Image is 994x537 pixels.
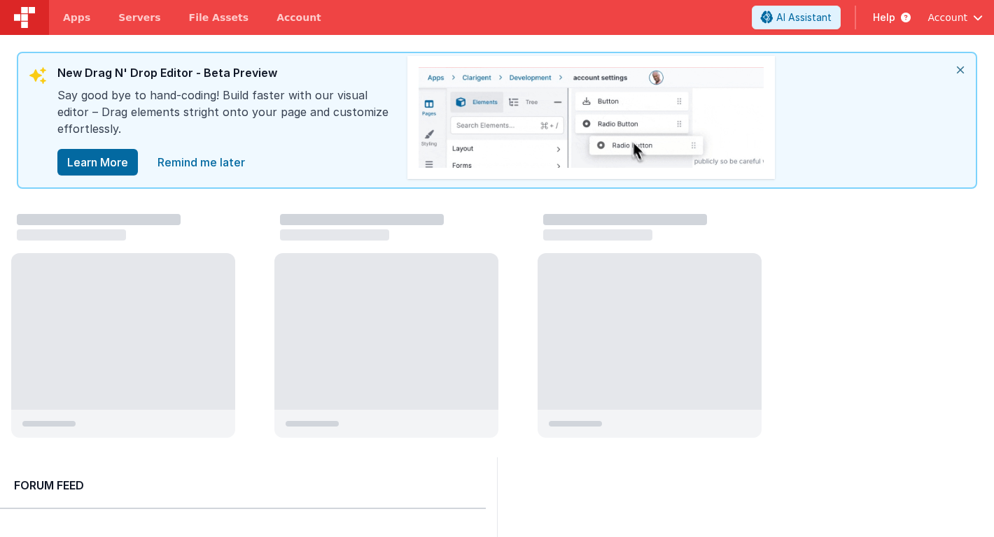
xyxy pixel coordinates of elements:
div: Say good bye to hand-coding! Build faster with our visual editor – Drag elements stright onto you... [57,87,393,148]
h2: Forum Feed [14,477,472,494]
span: Account [927,10,967,24]
span: File Assets [189,10,249,24]
button: Account [927,10,983,24]
span: Apps [63,10,90,24]
i: close [945,53,976,87]
button: AI Assistant [752,6,841,29]
button: Learn More [57,149,138,176]
span: Servers [118,10,160,24]
div: New Drag N' Drop Editor - Beta Preview [57,64,393,87]
span: AI Assistant [776,10,832,24]
span: Help [873,10,895,24]
a: close [149,148,253,176]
